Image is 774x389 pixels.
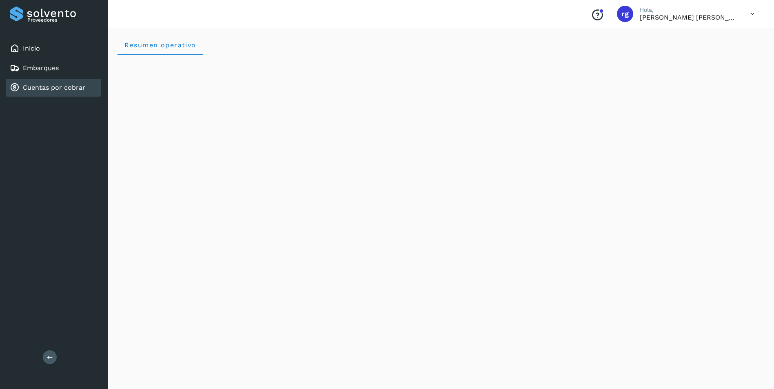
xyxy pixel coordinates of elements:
[27,17,98,23] p: Proveedores
[6,40,101,57] div: Inicio
[23,64,59,72] a: Embarques
[6,79,101,97] div: Cuentas por cobrar
[23,44,40,52] a: Inicio
[124,41,196,49] span: Resumen operativo
[640,13,738,21] p: rogelio guadalupe medina Armendariz
[640,7,738,13] p: Hola,
[6,59,101,77] div: Embarques
[23,84,85,91] a: Cuentas por cobrar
